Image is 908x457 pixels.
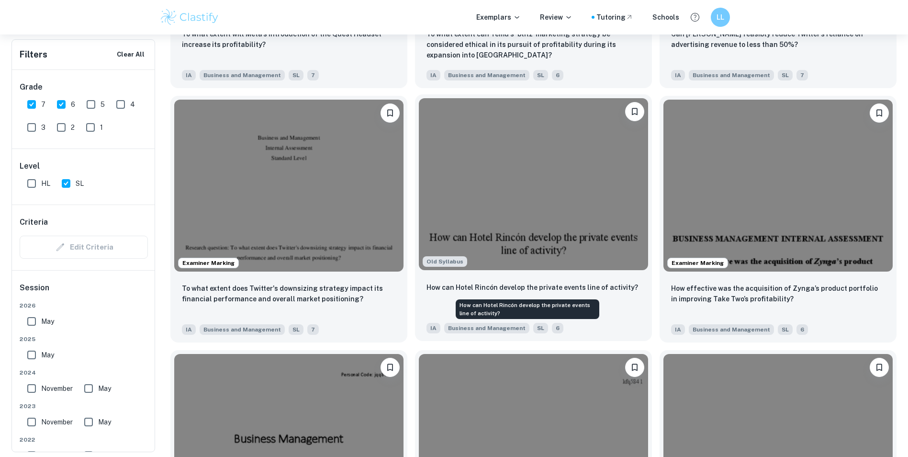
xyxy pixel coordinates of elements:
span: 2026 [20,301,148,310]
div: Starting from the May 2024 session, the Business IA requirements have changed. It's OK to refer t... [423,256,467,267]
h6: Session [20,282,148,301]
span: 5 [101,99,105,110]
h6: LL [715,12,726,23]
img: Clastify logo [159,8,220,27]
span: 2 [71,122,75,133]
span: 1 [100,122,103,133]
div: How can Hotel Rincón develop the private events line of activity? [456,299,599,319]
span: May [41,350,54,360]
span: 6 [71,99,75,110]
h6: Filters [20,48,47,61]
span: Business and Management [200,70,285,80]
span: 3 [41,122,45,133]
span: SL [778,324,793,335]
span: 2023 [20,402,148,411]
a: Tutoring [596,12,633,23]
a: Starting from the May 2024 session, the Business IA requirements have changed. It's OK to refer t... [415,96,652,343]
p: To what extent will Meta’s introduction of the Quest Headset increase its profitability? [182,29,396,50]
span: SL [289,324,303,335]
span: 6 [552,70,563,80]
button: Bookmark [381,358,400,377]
span: Business and Management [689,70,774,80]
span: 7 [307,324,319,335]
a: Examiner MarkingBookmarkTo what extent does Twitter's downsizing strategy impact its financial pe... [170,96,407,343]
span: Old Syllabus [423,256,467,267]
span: 6 [796,324,808,335]
button: Bookmark [870,103,889,123]
span: November [41,383,73,394]
span: 7 [307,70,319,80]
span: Business and Management [444,323,529,333]
button: Bookmark [625,358,644,377]
span: Business and Management [200,324,285,335]
button: LL [711,8,730,27]
span: SL [76,178,84,189]
span: IA [426,323,440,333]
p: To what extent does Twitter's downsizing strategy impact its financial performance and overall ma... [182,283,396,304]
span: 2024 [20,368,148,377]
button: Help and Feedback [687,9,703,25]
h6: Grade [20,81,148,93]
p: How effective was the acquisition of Zynga’s product portfolio in improving Take Two’s profitabil... [671,283,885,304]
span: 2022 [20,435,148,444]
span: 7 [41,99,45,110]
button: Bookmark [870,358,889,377]
img: Business and Management IA example thumbnail: How effective was the acquisition of Zyn [663,100,893,272]
span: HL [41,178,50,189]
span: IA [426,70,440,80]
p: How can Hotel Rincón develop the private events line of activity? [426,282,638,293]
span: SL [533,70,548,80]
p: Review [540,12,572,23]
p: Can Elon Musk feasibly reduce Twitter’s reliance on advertising revenue to less than 50%? [671,29,885,50]
span: SL [289,70,303,80]
span: November [41,417,73,427]
h6: Level [20,160,148,172]
span: 7 [796,70,808,80]
p: Exemplars [476,12,521,23]
span: 6 [552,323,563,333]
div: Criteria filters are unavailable when searching by topic [20,236,148,259]
span: IA [182,70,196,80]
span: Examiner Marking [179,259,238,267]
span: IA [671,324,685,335]
a: Schools [652,12,679,23]
a: Examiner MarkingBookmarkHow effective was the acquisition of Zynga’s product portfolio in improvi... [660,96,897,343]
span: 2025 [20,335,148,343]
button: Clear All [114,47,147,62]
span: IA [671,70,685,80]
span: SL [533,323,548,333]
span: Business and Management [444,70,529,80]
span: May [98,383,111,394]
span: Business and Management [689,324,774,335]
span: Examiner Marking [668,259,728,267]
span: SL [778,70,793,80]
img: Business and Management IA example thumbnail: How can Hotel Rincón develop the private [419,98,648,270]
h6: Criteria [20,217,48,228]
p: To what extent can Temu's ‘blitz’ marketing strategy be considered ethical in its pursuit of prof... [426,29,640,60]
span: May [41,316,54,327]
img: Business and Management IA example thumbnail: To what extent does Twitter's downsizing [174,100,404,272]
span: 4 [130,99,135,110]
button: Bookmark [625,102,644,121]
span: IA [182,324,196,335]
button: Bookmark [381,103,400,123]
span: May [98,417,111,427]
